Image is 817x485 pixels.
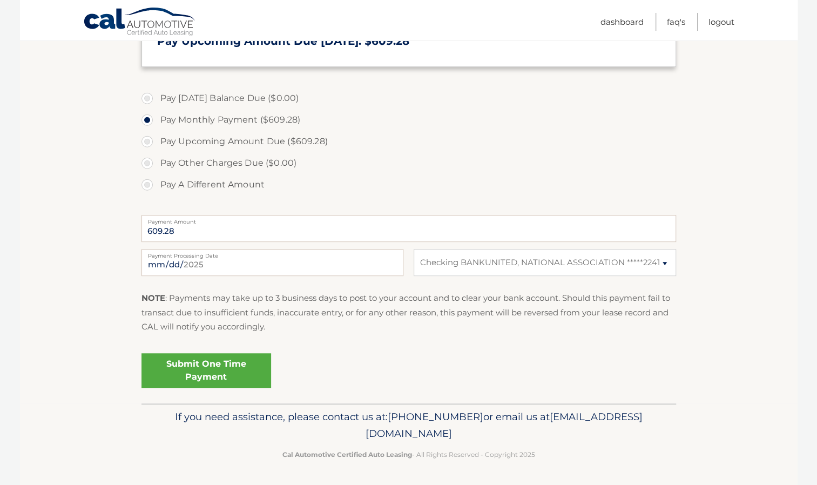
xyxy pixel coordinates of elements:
input: Payment Amount [141,215,676,242]
label: Payment Processing Date [141,249,403,258]
h3: Pay Upcoming Amount Due [DATE]: $609.28 [157,35,660,48]
a: Submit One Time Payment [141,353,271,388]
label: Pay Monthly Payment ($609.28) [141,109,676,131]
a: FAQ's [667,13,685,31]
label: Pay Other Charges Due ($0.00) [141,152,676,174]
p: - All Rights Reserved - Copyright 2025 [148,449,669,460]
p: : Payments may take up to 3 business days to post to your account and to clear your bank account.... [141,291,676,334]
input: Payment Date [141,249,403,276]
strong: NOTE [141,293,165,303]
p: If you need assistance, please contact us at: or email us at [148,408,669,443]
span: [PHONE_NUMBER] [388,410,483,423]
label: Payment Amount [141,215,676,224]
a: Logout [708,13,734,31]
label: Pay [DATE] Balance Due ($0.00) [141,87,676,109]
a: Dashboard [600,13,644,31]
a: Cal Automotive [83,7,197,38]
strong: Cal Automotive Certified Auto Leasing [282,450,412,459]
label: Pay Upcoming Amount Due ($609.28) [141,131,676,152]
label: Pay A Different Amount [141,174,676,196]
